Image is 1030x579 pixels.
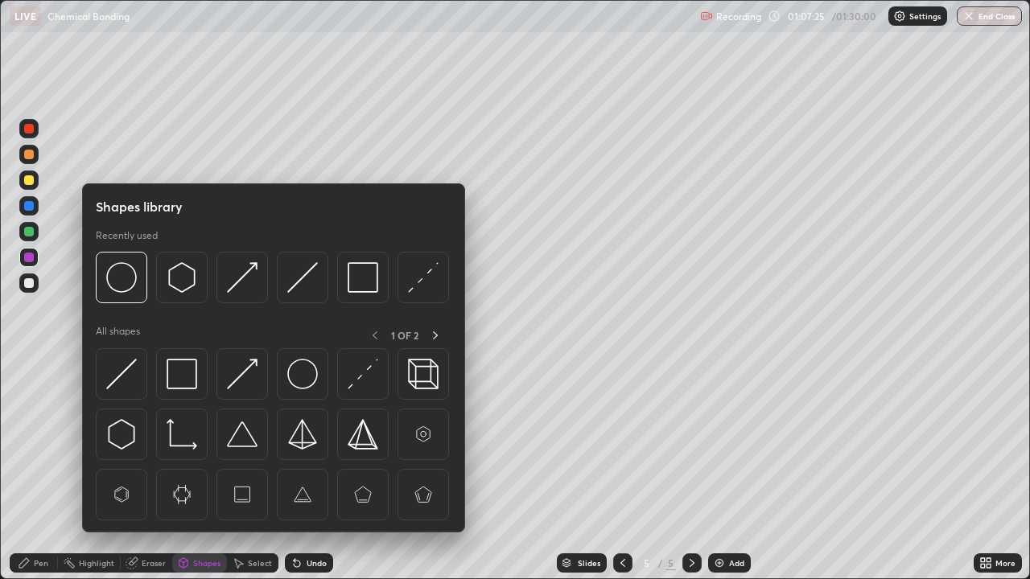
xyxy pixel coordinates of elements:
[639,558,655,568] div: 5
[193,559,220,567] div: Shapes
[348,479,378,510] img: svg+xml;charset=utf-8,%3Csvg%20xmlns%3D%22http%3A%2F%2Fwww.w3.org%2F2000%2Fsvg%22%20width%3D%2265...
[348,419,378,450] img: svg+xml;charset=utf-8,%3Csvg%20xmlns%3D%22http%3A%2F%2Fwww.w3.org%2F2000%2Fsvg%22%20width%3D%2234...
[106,262,137,293] img: svg+xml;charset=utf-8,%3Csvg%20xmlns%3D%22http%3A%2F%2Fwww.w3.org%2F2000%2Fsvg%22%20width%3D%2236...
[106,479,137,510] img: svg+xml;charset=utf-8,%3Csvg%20xmlns%3D%22http%3A%2F%2Fwww.w3.org%2F2000%2Fsvg%22%20width%3D%2265...
[287,419,318,450] img: svg+xml;charset=utf-8,%3Csvg%20xmlns%3D%22http%3A%2F%2Fwww.w3.org%2F2000%2Fsvg%22%20width%3D%2234...
[248,559,272,567] div: Select
[713,556,726,569] img: add-slide-button
[227,359,257,389] img: svg+xml;charset=utf-8,%3Csvg%20xmlns%3D%22http%3A%2F%2Fwww.w3.org%2F2000%2Fsvg%22%20width%3D%2230...
[167,479,197,510] img: svg+xml;charset=utf-8,%3Csvg%20xmlns%3D%22http%3A%2F%2Fwww.w3.org%2F2000%2Fsvg%22%20width%3D%2265...
[227,479,257,510] img: svg+xml;charset=utf-8,%3Csvg%20xmlns%3D%22http%3A%2F%2Fwww.w3.org%2F2000%2Fsvg%22%20width%3D%2265...
[995,559,1016,567] div: More
[96,197,183,216] h5: Shapes library
[666,556,676,570] div: 5
[408,479,439,510] img: svg+xml;charset=utf-8,%3Csvg%20xmlns%3D%22http%3A%2F%2Fwww.w3.org%2F2000%2Fsvg%22%20width%3D%2265...
[408,262,439,293] img: svg+xml;charset=utf-8,%3Csvg%20xmlns%3D%22http%3A%2F%2Fwww.w3.org%2F2000%2Fsvg%22%20width%3D%2230...
[47,10,130,23] p: Chemical Bonding
[391,329,418,342] p: 1 OF 2
[227,262,257,293] img: svg+xml;charset=utf-8,%3Csvg%20xmlns%3D%22http%3A%2F%2Fwww.w3.org%2F2000%2Fsvg%22%20width%3D%2230...
[106,359,137,389] img: svg+xml;charset=utf-8,%3Csvg%20xmlns%3D%22http%3A%2F%2Fwww.w3.org%2F2000%2Fsvg%22%20width%3D%2230...
[578,559,600,567] div: Slides
[348,262,378,293] img: svg+xml;charset=utf-8,%3Csvg%20xmlns%3D%22http%3A%2F%2Fwww.w3.org%2F2000%2Fsvg%22%20width%3D%2234...
[307,559,327,567] div: Undo
[96,325,140,345] p: All shapes
[142,559,166,567] div: Eraser
[893,10,906,23] img: class-settings-icons
[34,559,48,567] div: Pen
[700,10,713,23] img: recording.375f2c34.svg
[227,419,257,450] img: svg+xml;charset=utf-8,%3Csvg%20xmlns%3D%22http%3A%2F%2Fwww.w3.org%2F2000%2Fsvg%22%20width%3D%2238...
[79,559,114,567] div: Highlight
[348,359,378,389] img: svg+xml;charset=utf-8,%3Csvg%20xmlns%3D%22http%3A%2F%2Fwww.w3.org%2F2000%2Fsvg%22%20width%3D%2230...
[408,359,439,389] img: svg+xml;charset=utf-8,%3Csvg%20xmlns%3D%22http%3A%2F%2Fwww.w3.org%2F2000%2Fsvg%22%20width%3D%2235...
[167,262,197,293] img: svg+xml;charset=utf-8,%3Csvg%20xmlns%3D%22http%3A%2F%2Fwww.w3.org%2F2000%2Fsvg%22%20width%3D%2230...
[14,10,36,23] p: LIVE
[729,559,744,567] div: Add
[167,359,197,389] img: svg+xml;charset=utf-8,%3Csvg%20xmlns%3D%22http%3A%2F%2Fwww.w3.org%2F2000%2Fsvg%22%20width%3D%2234...
[408,419,439,450] img: svg+xml;charset=utf-8,%3Csvg%20xmlns%3D%22http%3A%2F%2Fwww.w3.org%2F2000%2Fsvg%22%20width%3D%2265...
[957,6,1022,26] button: End Class
[106,419,137,450] img: svg+xml;charset=utf-8,%3Csvg%20xmlns%3D%22http%3A%2F%2Fwww.w3.org%2F2000%2Fsvg%22%20width%3D%2230...
[287,359,318,389] img: svg+xml;charset=utf-8,%3Csvg%20xmlns%3D%22http%3A%2F%2Fwww.w3.org%2F2000%2Fsvg%22%20width%3D%2236...
[96,229,158,242] p: Recently used
[287,479,318,510] img: svg+xml;charset=utf-8,%3Csvg%20xmlns%3D%22http%3A%2F%2Fwww.w3.org%2F2000%2Fsvg%22%20width%3D%2265...
[167,419,197,450] img: svg+xml;charset=utf-8,%3Csvg%20xmlns%3D%22http%3A%2F%2Fwww.w3.org%2F2000%2Fsvg%22%20width%3D%2233...
[716,10,761,23] p: Recording
[287,262,318,293] img: svg+xml;charset=utf-8,%3Csvg%20xmlns%3D%22http%3A%2F%2Fwww.w3.org%2F2000%2Fsvg%22%20width%3D%2230...
[962,10,975,23] img: end-class-cross
[658,558,663,568] div: /
[909,12,941,20] p: Settings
